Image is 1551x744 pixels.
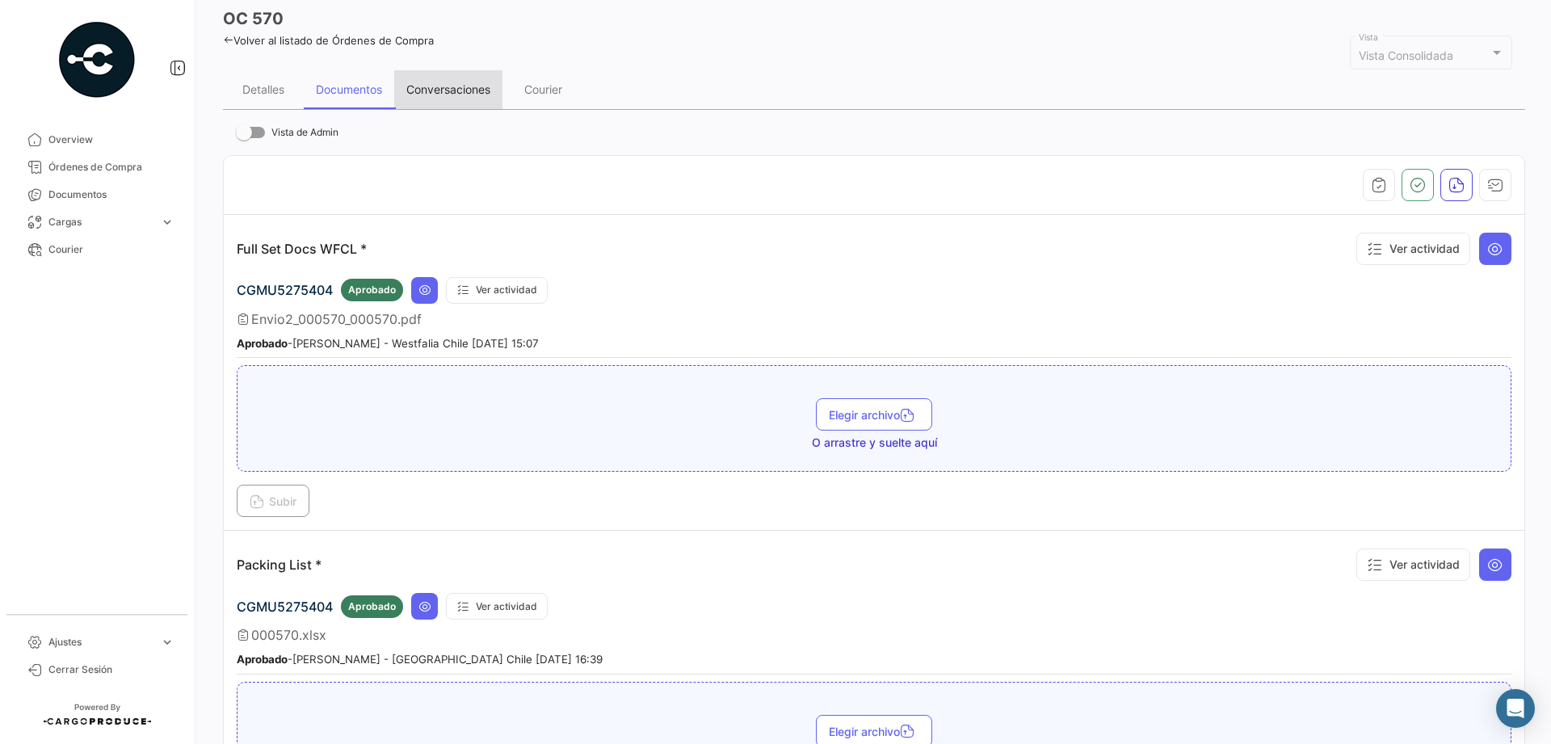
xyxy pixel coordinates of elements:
[1496,689,1535,728] div: Abrir Intercom Messenger
[48,242,174,257] span: Courier
[251,311,422,327] span: Envio2_000570_000570.pdf
[271,123,338,142] span: Vista de Admin
[13,236,181,263] a: Courier
[446,593,548,620] button: Ver actividad
[829,408,919,422] span: Elegir archivo
[237,337,288,350] b: Aprobado
[13,126,181,153] a: Overview
[1359,48,1453,62] mat-select-trigger: Vista Consolidada
[250,494,296,508] span: Subir
[223,7,284,30] h3: OC 570
[237,599,333,615] span: CGMU5275404
[237,282,333,298] span: CGMU5275404
[48,215,153,229] span: Cargas
[812,435,937,451] span: O arrastre y suelte aquí
[57,19,137,100] img: powered-by.png
[446,277,548,304] button: Ver actividad
[237,653,288,666] b: Aprobado
[251,627,326,643] span: 000570.xlsx
[348,599,396,614] span: Aprobado
[223,34,434,47] a: Volver al listado de Órdenes de Compra
[160,215,174,229] span: expand_more
[348,283,396,297] span: Aprobado
[237,557,322,573] p: Packing List *
[13,153,181,181] a: Órdenes de Compra
[48,662,174,677] span: Cerrar Sesión
[242,82,284,96] div: Detalles
[316,82,382,96] div: Documentos
[406,82,490,96] div: Conversaciones
[48,635,153,649] span: Ajustes
[160,635,174,649] span: expand_more
[829,725,919,738] span: Elegir archivo
[237,485,309,517] button: Subir
[13,181,181,208] a: Documentos
[237,653,603,666] small: - [PERSON_NAME] - [GEOGRAPHIC_DATA] Chile [DATE] 16:39
[524,82,562,96] div: Courier
[816,398,932,431] button: Elegir archivo
[1356,549,1470,581] button: Ver actividad
[48,132,174,147] span: Overview
[237,337,539,350] small: - [PERSON_NAME] - Westfalia Chile [DATE] 15:07
[237,241,367,257] p: Full Set Docs WFCL *
[48,187,174,202] span: Documentos
[48,160,174,174] span: Órdenes de Compra
[1356,233,1470,265] button: Ver actividad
